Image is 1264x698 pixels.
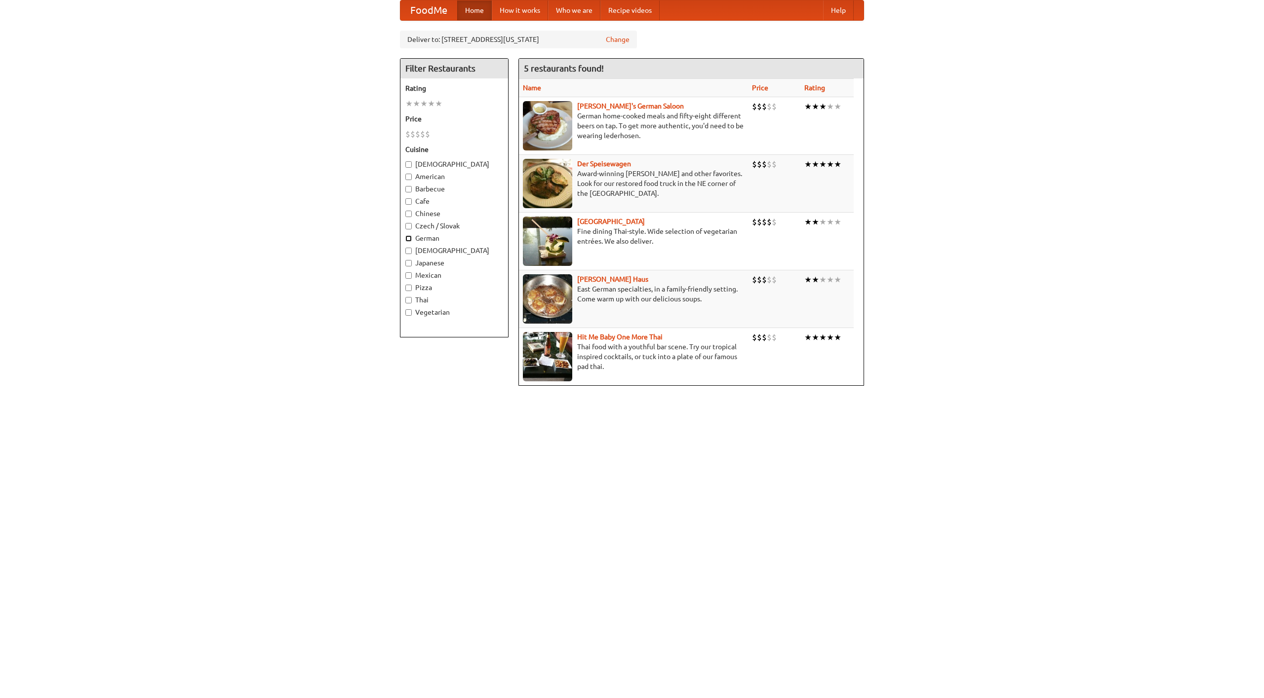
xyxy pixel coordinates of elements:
li: ★ [827,159,834,170]
p: East German specialties, in a family-friendly setting. Come warm up with our delicious soups. [523,284,744,304]
ng-pluralize: 5 restaurants found! [524,64,604,73]
li: ★ [834,332,841,343]
li: ★ [420,98,428,109]
input: American [405,174,412,180]
img: speisewagen.jpg [523,159,572,208]
a: Hit Me Baby One More Thai [577,333,663,341]
a: [PERSON_NAME] Haus [577,275,648,283]
input: Cafe [405,198,412,205]
label: Cafe [405,196,503,206]
li: ★ [834,217,841,227]
input: Japanese [405,260,412,266]
li: $ [767,217,772,227]
li: $ [757,274,762,285]
li: ★ [827,101,834,112]
a: Who we are [548,0,600,20]
li: ★ [819,332,827,343]
li: ★ [819,101,827,112]
h5: Price [405,114,503,124]
a: Name [523,84,541,92]
li: ★ [804,274,812,285]
a: FoodMe [400,0,457,20]
li: $ [767,159,772,170]
p: Thai food with a youthful bar scene. Try our tropical inspired cocktails, or tuck into a plate of... [523,342,744,371]
img: babythai.jpg [523,332,572,381]
h5: Rating [405,83,503,93]
label: Mexican [405,270,503,280]
li: $ [410,129,415,140]
li: ★ [804,217,812,227]
h5: Cuisine [405,145,503,154]
a: [PERSON_NAME]'s German Saloon [577,102,684,110]
label: American [405,172,503,182]
a: Der Speisewagen [577,160,631,168]
li: $ [757,332,762,343]
p: Award-winning [PERSON_NAME] and other favorites. Look for our restored food truck in the NE corne... [523,169,744,198]
p: German home-cooked meals and fifty-eight different beers on tap. To get more authentic, you'd nee... [523,111,744,141]
label: [DEMOGRAPHIC_DATA] [405,246,503,256]
label: German [405,233,503,243]
input: [DEMOGRAPHIC_DATA] [405,248,412,254]
li: $ [752,274,757,285]
li: $ [752,332,757,343]
li: $ [757,159,762,170]
b: [GEOGRAPHIC_DATA] [577,218,645,225]
h4: Filter Restaurants [400,59,508,78]
div: Deliver to: [STREET_ADDRESS][US_STATE] [400,31,637,48]
li: ★ [435,98,442,109]
label: Barbecue [405,184,503,194]
label: Chinese [405,209,503,219]
li: ★ [428,98,435,109]
li: $ [772,159,777,170]
li: ★ [812,159,819,170]
li: $ [767,274,772,285]
li: ★ [812,101,819,112]
a: Rating [804,84,825,92]
li: $ [772,101,777,112]
img: kohlhaus.jpg [523,274,572,324]
label: Pizza [405,283,503,293]
input: Vegetarian [405,309,412,316]
li: $ [762,217,767,227]
input: [DEMOGRAPHIC_DATA] [405,161,412,168]
li: $ [762,332,767,343]
li: $ [772,332,777,343]
input: Chinese [405,211,412,217]
li: ★ [812,332,819,343]
li: ★ [804,101,812,112]
li: $ [420,129,425,140]
input: German [405,235,412,242]
li: ★ [405,98,413,109]
input: Mexican [405,272,412,279]
li: ★ [827,217,834,227]
li: $ [757,101,762,112]
li: $ [767,101,772,112]
li: ★ [819,217,827,227]
a: How it works [492,0,548,20]
input: Pizza [405,285,412,291]
li: ★ [413,98,420,109]
li: $ [752,217,757,227]
a: Help [823,0,854,20]
input: Czech / Slovak [405,223,412,229]
input: Thai [405,297,412,303]
a: Home [457,0,492,20]
li: ★ [819,274,827,285]
label: Vegetarian [405,307,503,317]
li: $ [767,332,772,343]
li: $ [772,274,777,285]
li: ★ [812,217,819,227]
a: Recipe videos [600,0,660,20]
label: Japanese [405,258,503,268]
li: ★ [827,274,834,285]
li: $ [762,101,767,112]
img: esthers.jpg [523,101,572,150]
li: $ [752,101,757,112]
li: $ [757,217,762,227]
li: $ [762,274,767,285]
li: $ [772,217,777,227]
